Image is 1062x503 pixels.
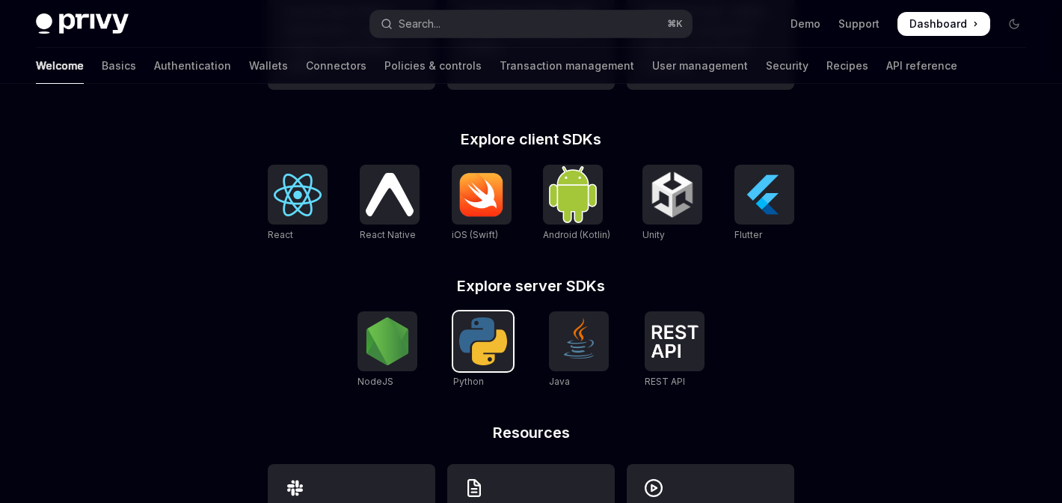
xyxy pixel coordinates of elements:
[360,229,416,240] span: React Native
[645,311,705,389] a: REST APIREST API
[268,132,794,147] h2: Explore client SDKs
[500,48,634,84] a: Transaction management
[549,376,570,387] span: Java
[766,48,808,84] a: Security
[268,165,328,243] a: ReactReact
[268,229,293,240] span: React
[459,317,507,365] img: Python
[458,172,506,217] img: iOS (Swift)
[399,15,441,33] div: Search...
[549,166,597,222] img: Android (Kotlin)
[543,229,610,240] span: Android (Kotlin)
[384,48,482,84] a: Policies & controls
[452,165,512,243] a: iOS (Swift)iOS (Swift)
[1002,12,1026,36] button: Toggle dark mode
[102,48,136,84] a: Basics
[549,311,609,389] a: JavaJava
[357,311,417,389] a: NodeJSNodeJS
[652,48,748,84] a: User management
[453,311,513,389] a: PythonPython
[909,16,967,31] span: Dashboard
[886,48,957,84] a: API reference
[734,165,794,243] a: FlutterFlutter
[154,48,231,84] a: Authentication
[543,165,610,243] a: Android (Kotlin)Android (Kotlin)
[453,376,484,387] span: Python
[268,278,794,293] h2: Explore server SDKs
[370,10,693,37] button: Open search
[36,13,129,34] img: dark logo
[306,48,366,84] a: Connectors
[740,171,788,219] img: Flutter
[667,18,683,30] span: ⌘ K
[249,48,288,84] a: Wallets
[651,325,699,358] img: REST API
[645,376,685,387] span: REST API
[642,229,665,240] span: Unity
[363,317,411,365] img: NodeJS
[734,229,762,240] span: Flutter
[791,16,820,31] a: Demo
[274,174,322,216] img: React
[555,317,603,365] img: Java
[897,12,990,36] a: Dashboard
[452,229,498,240] span: iOS (Swift)
[642,165,702,243] a: UnityUnity
[36,48,84,84] a: Welcome
[366,173,414,216] img: React Native
[357,376,393,387] span: NodeJS
[648,171,696,219] img: Unity
[360,165,420,243] a: React NativeReact Native
[838,16,880,31] a: Support
[268,425,794,440] h2: Resources
[826,48,868,84] a: Recipes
